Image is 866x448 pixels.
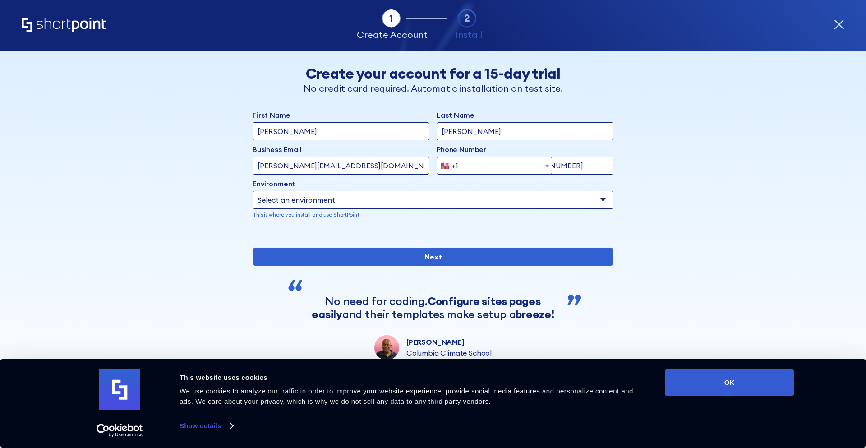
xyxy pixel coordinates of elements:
[180,372,645,383] div: This website uses cookies
[99,369,140,410] img: logo
[180,387,633,405] span: We use cookies to analyze our traffic in order to improve your website experience, provide social...
[665,369,794,396] button: OK
[180,419,233,433] a: Show details
[80,424,159,437] a: Usercentrics Cookiebot - opens in a new window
